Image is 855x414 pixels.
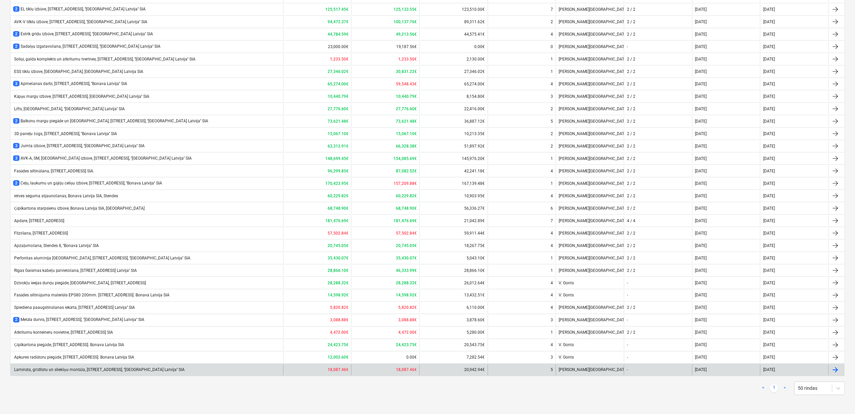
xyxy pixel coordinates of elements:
[627,181,635,186] div: 2 / 2
[556,240,624,251] div: [PERSON_NAME][GEOGRAPHIC_DATA]
[695,243,707,248] div: [DATE]
[763,107,775,111] div: [DATE]
[551,318,553,323] div: 3
[396,231,417,236] b: 57,502.84€
[627,44,628,49] div: -
[551,181,553,186] div: 1
[556,103,624,114] div: [PERSON_NAME][GEOGRAPHIC_DATA]
[695,181,707,186] div: [DATE]
[627,256,635,260] div: 2 / 2
[627,19,635,24] div: 2 / 2
[328,69,348,74] b: 27,346.02€
[763,330,775,335] div: [DATE]
[328,144,348,149] b: 63,312.91€
[419,66,488,77] div: 27,346.02€
[398,57,417,61] b: 1,233.50€
[763,181,775,186] div: [DATE]
[328,206,348,211] b: 68,748.90€
[396,343,417,347] b: 24,423.75€
[419,352,488,363] div: 7,282.54€
[627,368,628,372] div: -
[396,368,417,372] b: 18,087.46€
[627,330,635,335] div: 2 / 2
[13,19,147,25] div: AVK-V tīlklu izbūve, [STREET_ADDRESS], ''[GEOGRAPHIC_DATA] Latvija'' SIA
[394,181,417,186] b: 157,209.88€
[695,318,707,323] div: [DATE]
[551,32,553,37] div: 4
[419,41,488,52] div: 0.00€
[13,180,162,186] div: Ceļu, laukumu un gājēju celiņu izbūve, [STREET_ADDRESS], ''Bonava Latvija'' SIA
[627,94,635,99] div: 2 / 2
[551,69,553,74] div: 1
[695,256,707,260] div: [DATE]
[763,268,775,273] div: [DATE]
[763,293,775,298] div: [DATE]
[396,107,417,111] b: 27,776.60€
[13,330,113,335] div: Atkritumu konteineru novietne, [STREET_ADDRESS] SIA
[13,194,118,199] div: ietves seguma atjaunošanas, Bonava Latvija SIA, Stendes
[328,268,348,273] b: 28,866.10€
[627,218,635,223] div: 4 / 4
[328,19,348,24] b: 94,472.37€
[763,82,775,86] div: [DATE]
[695,156,707,161] div: [DATE]
[763,281,775,285] div: [DATE]
[328,107,348,111] b: 27,776.60€
[763,119,775,124] div: [DATE]
[396,119,417,124] b: 73,621.48€
[556,191,624,201] div: [PERSON_NAME][GEOGRAPHIC_DATA]
[13,231,68,236] div: Flīzēšana, [STREET_ADDRESS]
[627,32,635,37] div: 2 / 2
[328,94,348,99] b: 10,440.79€
[556,278,624,288] div: V. Gonts
[627,7,635,12] div: 2 / 2
[763,94,775,99] div: [DATE]
[328,82,348,86] b: 65,274.00€
[627,194,635,198] div: 2 / 2
[419,166,488,176] div: 42,241.18€
[13,305,135,310] div: Spiediena paaugstināšanas iekārta, [STREET_ADDRESS] Latvija'' SIA
[556,253,624,263] div: [PERSON_NAME][GEOGRAPHIC_DATA]
[13,118,208,124] div: Balkonu margu piegāde un [GEOGRAPHIC_DATA], [STREET_ADDRESS], ''[GEOGRAPHIC_DATA] Latvija'' SIA
[351,352,419,363] div: 0.00€
[695,355,707,360] div: [DATE]
[396,69,417,74] b: 30,831.22€
[695,330,707,335] div: [DATE]
[419,340,488,350] div: 20,543.75€
[396,144,417,149] b: 66,328.38€
[396,131,417,136] b: 15,067.10€
[419,153,488,164] div: 145,976.20€
[328,281,348,285] b: 28,288.32€
[551,243,553,248] div: 4
[419,16,488,27] div: 89,311.62€
[13,94,149,99] div: Kāpņu margu izbūve, [STREET_ADDRESS], [GEOGRAPHIC_DATA] Latvija'' SIA
[419,103,488,114] div: 22,416.00€
[763,368,775,372] div: [DATE]
[551,305,553,310] div: 4
[419,91,488,102] div: 8,154.80€
[396,194,417,198] b: 60,229.82€
[763,305,775,310] div: [DATE]
[13,81,20,86] span: 3
[695,107,707,111] div: [DATE]
[695,19,707,24] div: [DATE]
[763,206,775,211] div: [DATE]
[328,355,348,360] b: 12,002.60€
[695,119,707,124] div: [DATE]
[763,156,775,161] div: [DATE]
[763,318,775,323] div: [DATE]
[13,355,134,360] div: Apkures radiātoru piegāde, [STREET_ADDRESS]. Bonava Latvija SIA
[556,352,624,363] div: V. Gonts
[627,69,635,74] div: 2 / 2
[351,41,419,52] div: 19,187.56€
[419,265,488,276] div: 28,866.10€
[763,194,775,198] div: [DATE]
[695,194,707,198] div: [DATE]
[419,4,488,15] div: 123,510.00€
[627,305,635,310] div: 2 / 2
[13,169,94,174] div: Fasādes siltināšana, [STREET_ADDRESS] SIA.
[13,31,20,37] span: 2
[627,119,635,124] div: 2 / 2
[13,343,124,348] div: Ģipškartona piegāde, [STREET_ADDRESS]. Bonava Latvija SIA
[759,384,768,392] a: Previous page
